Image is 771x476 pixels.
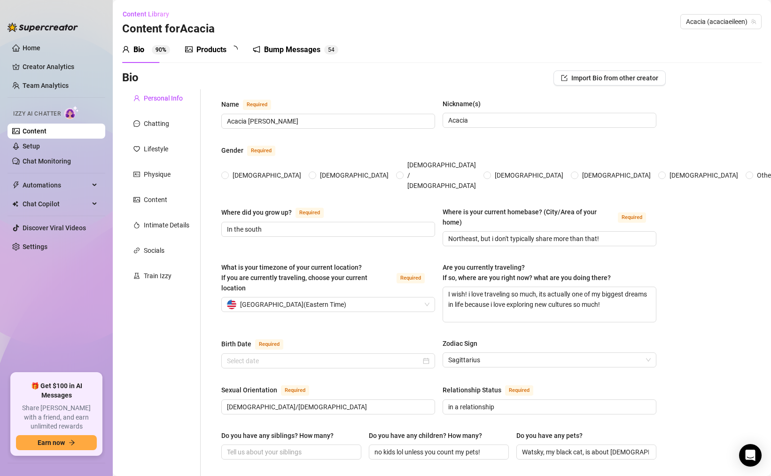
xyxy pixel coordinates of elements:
[221,145,243,156] div: Gender
[739,444,762,467] div: Open Intercom Messenger
[221,339,251,349] div: Birth Date
[227,356,421,366] input: Birth Date
[443,264,611,281] span: Are you currently traveling? If so, where are you right now? what are you doing there?
[443,207,614,227] div: Where is your current homebase? (City/Area of your home)
[281,385,309,396] span: Required
[221,207,334,218] label: Where did you grow up?
[12,201,18,207] img: Chat Copilot
[144,144,168,154] div: Lifestyle
[144,220,189,230] div: Intimate Details
[13,109,61,118] span: Izzy AI Chatter
[571,74,658,82] span: Import Bio from other creator
[316,170,392,180] span: [DEMOGRAPHIC_DATA]
[443,207,656,227] label: Where is your current homebase? (City/Area of your home)
[133,95,140,101] span: user
[324,45,338,55] sup: 54
[133,120,140,127] span: message
[23,142,40,150] a: Setup
[553,70,666,86] button: Import Bio from other creator
[227,447,354,457] input: Do you have any siblings? How many?
[38,439,65,446] span: Earn now
[369,430,489,441] label: Do you have any children? How many?
[397,273,425,283] span: Required
[240,297,346,312] span: [GEOGRAPHIC_DATA] ( Eastern Time )
[227,300,236,309] img: us
[16,435,97,450] button: Earn nowarrow-right
[443,287,656,322] textarea: I wish! i love traveling so much, its actually one of my biggest dreams in life because i love ex...
[23,59,98,74] a: Creator Analytics
[122,22,215,37] h3: Content for Acacia
[23,44,40,52] a: Home
[374,447,501,457] input: Do you have any children? How many?
[221,99,281,110] label: Name
[221,338,294,350] label: Birth Date
[331,47,335,53] span: 4
[69,439,75,446] span: arrow-right
[23,157,71,165] a: Chat Monitoring
[578,170,654,180] span: [DEMOGRAPHIC_DATA]
[230,46,238,53] span: loading
[666,170,742,180] span: [DEMOGRAPHIC_DATA]
[443,338,484,349] label: Zodiac Sign
[264,44,320,55] div: Bump Messages
[144,271,171,281] div: Train Izzy
[144,245,164,256] div: Socials
[122,70,139,86] h3: Bio
[227,402,428,412] input: Sexual Orientation
[516,430,583,441] div: Do you have any pets?
[227,224,428,234] input: Where did you grow up?
[221,99,239,109] div: Name
[23,82,69,89] a: Team Analytics
[443,385,501,395] div: Relationship Status
[16,382,97,400] span: 🎁 Get $100 in AI Messages
[196,44,226,55] div: Products
[686,15,756,29] span: Acacia (acaciaeileen)
[133,196,140,203] span: picture
[404,160,480,191] span: [DEMOGRAPHIC_DATA] / [DEMOGRAPHIC_DATA]
[491,170,567,180] span: [DEMOGRAPHIC_DATA]
[133,44,144,55] div: Bio
[448,402,649,412] input: Relationship Status
[12,181,20,189] span: thunderbolt
[221,384,319,396] label: Sexual Orientation
[123,10,169,18] span: Content Library
[133,222,140,228] span: fire
[8,23,78,32] img: logo-BBDzfeDw.svg
[221,145,286,156] label: Gender
[133,171,140,178] span: idcard
[221,430,334,441] div: Do you have any siblings? How many?
[16,404,97,431] span: Share [PERSON_NAME] with a friend, and earn unlimited rewards
[23,127,47,135] a: Content
[229,170,305,180] span: [DEMOGRAPHIC_DATA]
[561,75,568,81] span: import
[133,273,140,279] span: experiment
[328,47,331,53] span: 5
[516,430,589,441] label: Do you have any pets?
[618,212,646,223] span: Required
[23,243,47,250] a: Settings
[369,430,482,441] div: Do you have any children? How many?
[221,385,277,395] div: Sexual Orientation
[505,385,533,396] span: Required
[133,247,140,254] span: link
[247,146,275,156] span: Required
[133,146,140,152] span: heart
[185,46,193,53] span: picture
[221,207,292,218] div: Where did you grow up?
[23,178,89,193] span: Automations
[296,208,324,218] span: Required
[443,338,477,349] div: Zodiac Sign
[751,19,756,24] span: team
[522,447,649,457] input: Do you have any pets?
[253,46,260,53] span: notification
[443,384,544,396] label: Relationship Status
[64,106,79,119] img: AI Chatter
[221,264,367,292] span: What is your timezone of your current location? If you are currently traveling, choose your curre...
[255,339,283,350] span: Required
[144,118,169,129] div: Chatting
[448,234,649,244] input: Where is your current homebase? (City/Area of your home)
[448,353,651,367] span: Sagittarius
[144,169,171,179] div: Physique
[448,115,649,125] input: Nickname(s)
[23,196,89,211] span: Chat Copilot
